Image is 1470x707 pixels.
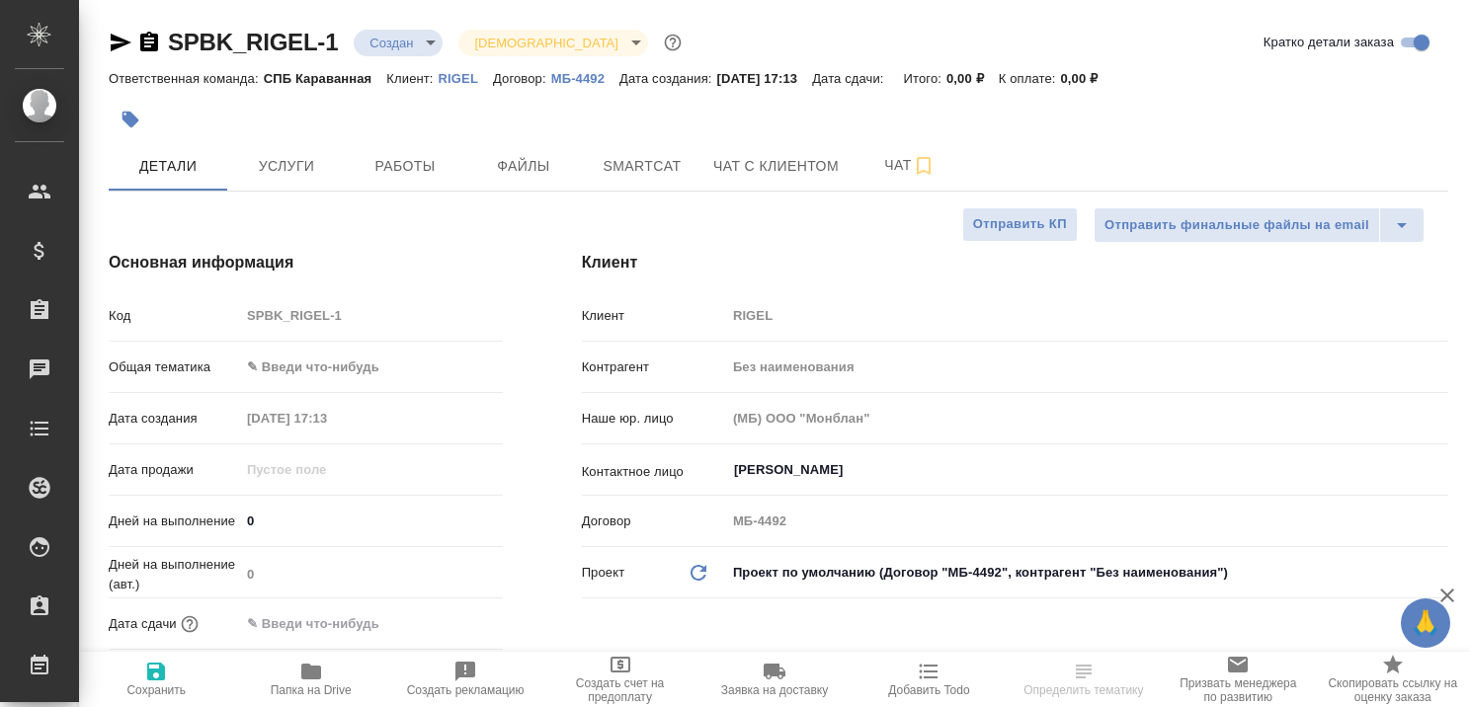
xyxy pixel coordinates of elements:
span: Кратко детали заказа [1264,33,1394,52]
span: Создать счет на предоплату [554,676,685,704]
p: Дата создания [109,409,240,429]
p: Общая тематика [109,357,240,377]
button: Доп статусы указывают на важность/срочность заказа [660,30,686,55]
input: Пустое поле [240,560,503,589]
span: Заявка на доставку [721,683,828,697]
p: Контактное лицо [582,462,726,482]
a: RIGEL [439,69,493,86]
input: Пустое поле [726,507,1448,535]
button: 🙏 [1401,598,1450,648]
p: Дата сдачи: [812,71,888,86]
span: Услуги [239,154,334,179]
button: Если добавить услуги и заполнить их объемом, то дата рассчитается автоматически [177,611,203,637]
button: [DEMOGRAPHIC_DATA] [468,35,623,51]
p: [DATE] 17:13 [717,71,813,86]
span: Добавить Todo [888,683,969,697]
input: Пустое поле [726,353,1448,381]
span: Файлы [476,154,571,179]
p: 0,00 ₽ [1060,71,1112,86]
div: ✎ Введи что-нибудь [240,351,503,384]
p: Дата продажи [109,460,240,480]
button: Создан [364,35,419,51]
p: Код [109,306,240,326]
button: Сохранить [79,652,233,707]
p: 0,00 ₽ [946,71,999,86]
a: МБ-4492 [551,69,619,86]
p: Проект [582,563,625,583]
span: Создать рекламацию [407,683,525,697]
p: Наше юр. лицо [582,409,726,429]
div: ✎ Введи что-нибудь [247,357,479,377]
svg: Подписаться [912,154,936,178]
div: Создан [354,30,443,56]
span: Определить тематику [1023,683,1143,697]
button: Заявка на доставку [697,652,852,707]
button: Добавить Todo [852,652,1006,707]
input: ✎ Введи что-нибудь [240,609,413,638]
button: Скопировать ссылку [137,31,161,54]
p: Клиент: [386,71,438,86]
p: Контрагент [582,357,726,377]
input: Пустое поле [240,455,413,484]
p: Дней на выполнение [109,511,240,531]
button: Скопировать ссылку для ЯМессенджера [109,31,132,54]
a: SPBK_RIGEL-1 [168,29,338,55]
p: Клиент [582,306,726,326]
input: ✎ Введи что-нибудь [240,507,503,535]
div: Проект по умолчанию (Договор "МБ-4492", контрагент "Без наименования") [726,556,1448,589]
button: Отправить финальные файлы на email [1094,207,1380,243]
button: Создать счет на предоплату [542,652,696,707]
p: Итого: [904,71,946,86]
p: Договор: [493,71,551,86]
button: Определить тематику [1007,652,1161,707]
p: Дата создания: [619,71,716,86]
span: Сохранить [126,683,186,697]
h4: Клиент [582,251,1448,275]
span: Папка на Drive [271,683,352,697]
p: Договор [582,511,726,531]
span: Smartcat [595,154,690,179]
h4: Основная информация [109,251,503,275]
input: Пустое поле [240,301,503,330]
input: Пустое поле [726,404,1448,432]
button: Скопировать ссылку на оценку заказа [1316,652,1470,707]
p: МБ-4492 [551,71,619,86]
span: Призвать менеджера по развитию [1173,676,1303,704]
p: К оплате: [999,71,1061,86]
div: Создан [458,30,647,56]
span: Отправить КП [973,213,1067,236]
span: Чат с клиентом [713,154,839,179]
p: Дней на выполнение (авт.) [109,555,240,594]
span: Отправить финальные файлы на email [1104,214,1369,237]
p: Ответственная команда: [109,71,264,86]
span: Чат [862,153,957,178]
button: Папка на Drive [233,652,387,707]
button: Призвать менеджера по развитию [1161,652,1315,707]
p: RIGEL [439,71,493,86]
div: split button [1094,207,1425,243]
button: Отправить КП [962,207,1078,242]
button: Добавить тэг [109,98,152,141]
span: Работы [358,154,452,179]
button: Open [1437,468,1441,472]
span: Скопировать ссылку на оценку заказа [1328,676,1458,704]
input: Пустое поле [240,404,413,432]
span: 🙏 [1409,602,1442,644]
p: СПБ Караванная [264,71,387,86]
button: Создать рекламацию [388,652,542,707]
input: Пустое поле [726,301,1448,330]
span: Детали [121,154,215,179]
p: Дата сдачи [109,614,177,634]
